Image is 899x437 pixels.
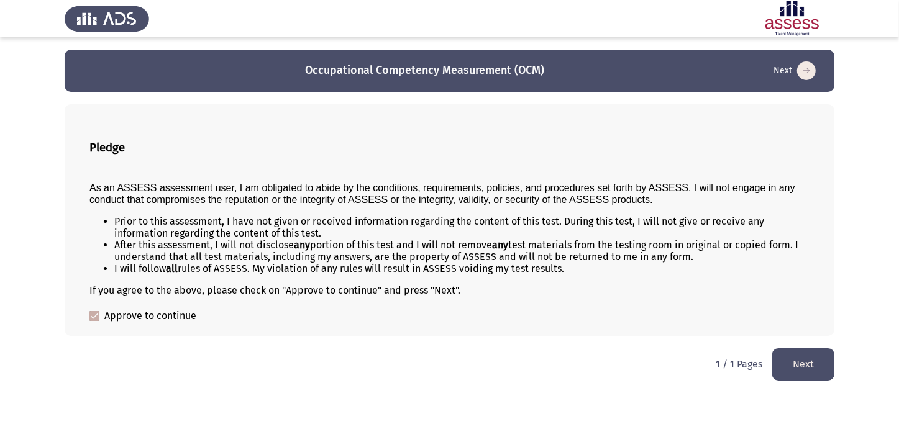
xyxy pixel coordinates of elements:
[114,239,810,263] li: After this assessment, I will not disclose portion of this test and I will not remove test materi...
[104,309,196,323] span: Approve to continue
[65,1,149,36] img: Assess Talent Management logo
[89,284,810,296] div: If you agree to the above, please check on "Approve to continue" and press "Next".
[166,263,178,274] b: all
[770,61,819,81] button: load next page
[89,141,125,155] b: Pledge
[114,215,810,239] li: Prior to this assessment, I have not given or received information regarding the content of this ...
[772,348,834,380] button: load next page
[305,63,544,78] h3: Occupational Competency Measurement (OCM)
[492,239,508,251] b: any
[294,239,310,251] b: any
[716,358,762,370] p: 1 / 1 Pages
[750,1,834,36] img: Assessment logo of OCM R1 ASSESS
[89,182,795,205] span: As an ASSESS assessment user, I am obligated to abide by the conditions, requirements, policies, ...
[114,263,810,274] li: I will follow rules of ASSESS. My violation of any rules will result in ASSESS voiding my test re...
